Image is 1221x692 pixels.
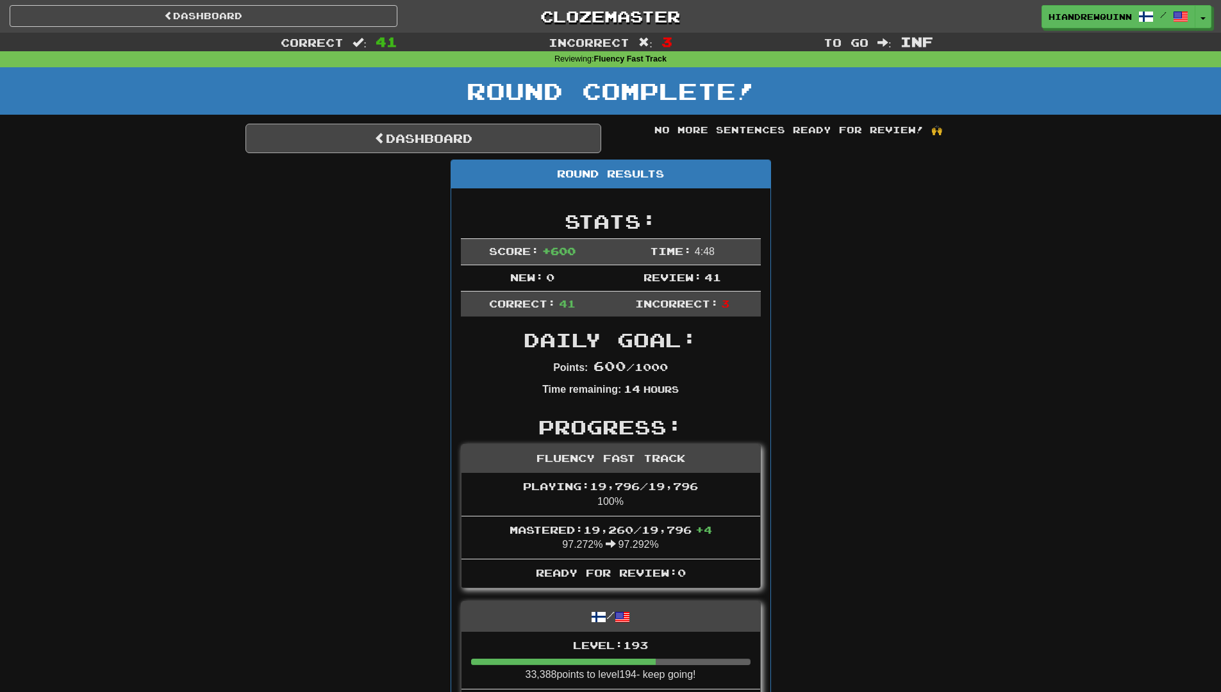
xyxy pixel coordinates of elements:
div: Fluency Fast Track [461,445,760,473]
span: / 1000 [594,361,668,373]
span: Playing: 19,796 / 19,796 [523,480,698,492]
span: 14 [624,383,640,395]
span: Inf [901,34,933,49]
span: Mastered: 19,260 / 19,796 [510,523,712,536]
span: hiAndrewQuinn [1049,11,1132,22]
div: Round Results [451,160,770,188]
h2: Progress: [461,416,761,438]
span: Correct [281,36,344,49]
span: Score: [489,245,539,257]
a: Clozemaster [417,5,804,28]
a: Dashboard [245,124,601,153]
span: : [877,37,892,48]
small: Hours [644,384,679,395]
span: 0 [546,271,554,283]
h2: Stats: [461,211,761,232]
span: + 4 [695,523,712,536]
strong: Time remaining: [542,384,621,395]
span: Review: [644,271,702,283]
div: / [461,602,760,632]
span: / [1160,10,1167,19]
span: 600 [594,358,626,374]
div: No more sentences ready for review! 🙌 [620,124,976,136]
span: Correct: [489,297,556,309]
span: Level: 193 [573,639,648,651]
span: 4 : 48 [695,246,715,257]
span: 41 [376,34,397,49]
span: : [638,37,652,48]
span: + 600 [542,245,576,257]
span: New: [510,271,544,283]
span: 3 [721,297,729,309]
a: hiAndrewQuinn / [1042,5,1195,28]
span: Time: [650,245,692,257]
span: 41 [704,271,721,283]
span: To go [824,36,868,49]
span: Ready for Review: 0 [536,566,686,579]
span: Incorrect: [635,297,718,309]
span: : [353,37,367,48]
li: 33,388 points to level 194 - keep going! [461,632,760,689]
li: 97.272% 97.292% [461,516,760,560]
strong: Fluency Fast Track [594,54,667,63]
h1: Round Complete! [4,78,1217,104]
li: 100% [461,473,760,516]
span: 41 [559,297,576,309]
h2: Daily Goal: [461,329,761,350]
a: Dashboard [10,5,397,27]
strong: Points: [553,362,588,373]
span: 3 [661,34,672,49]
span: Incorrect [549,36,629,49]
